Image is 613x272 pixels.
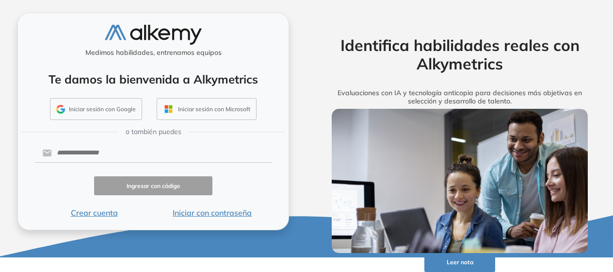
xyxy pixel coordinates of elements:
button: Crear cuenta [35,207,153,219]
button: Leer nota [424,253,496,272]
h5: Medimos habilidades, entrenamos equipos [22,49,285,57]
button: Iniciar sesión con Microsoft [157,98,257,120]
img: img-more-info [332,109,587,253]
img: logo-alkemy [105,25,202,45]
iframe: Chat Widget [438,159,613,272]
div: Widget de chat [438,159,613,272]
button: Iniciar con contraseña [153,207,272,219]
h4: Te damos la bienvenida a Alkymetrics [31,72,276,86]
span: o también puedes [126,127,181,137]
button: Ingresar con código [94,176,212,195]
h5: Evaluaciones con IA y tecnología anticopia para decisiones más objetivas en selección y desarroll... [318,89,602,105]
h2: Identifica habilidades reales con Alkymetrics [318,36,602,73]
img: OUTLOOK_ICON [163,103,174,115]
img: GMAIL_ICON [56,105,65,114]
button: Iniciar sesión con Google [50,98,142,120]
